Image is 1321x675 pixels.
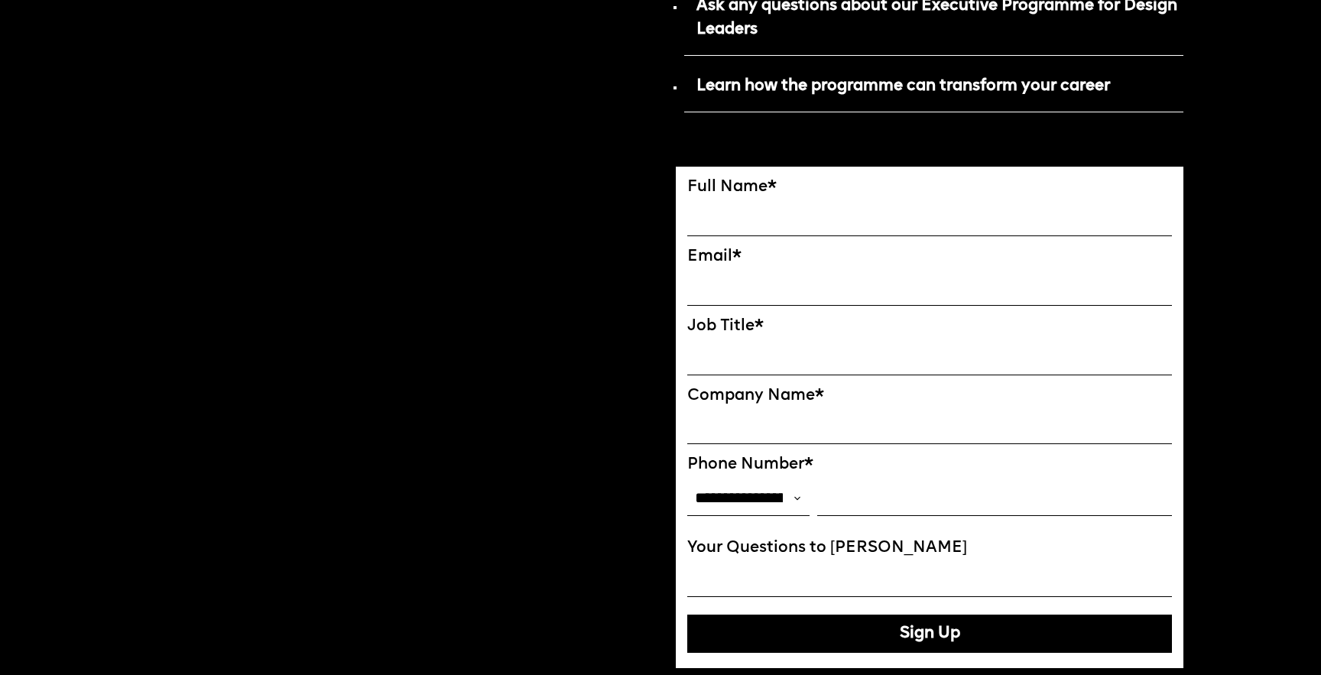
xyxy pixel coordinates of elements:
[687,539,1172,558] label: Your Questions to [PERSON_NAME]
[687,615,1172,653] button: Sign Up
[687,178,1172,197] label: Full Name
[687,248,1172,267] label: Email
[687,387,1172,406] label: Company Name
[696,78,1110,94] strong: Learn how the programme can transform your career
[687,317,1172,336] label: Job Title
[687,456,1172,475] label: Phone Number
